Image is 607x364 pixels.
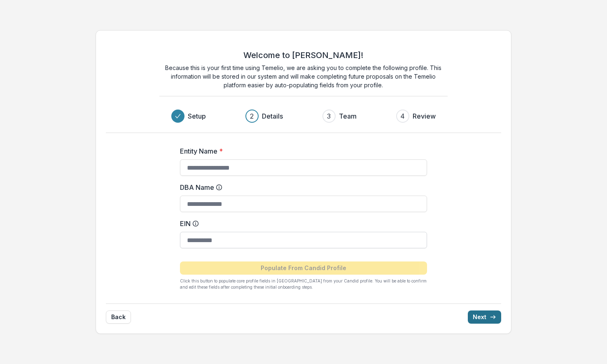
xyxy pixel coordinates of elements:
h2: Welcome to [PERSON_NAME]! [243,50,363,60]
h3: Setup [188,111,206,121]
div: 2 [250,111,254,121]
div: 3 [327,111,331,121]
label: Entity Name [180,146,422,156]
div: 4 [400,111,405,121]
div: Progress [171,110,436,123]
h3: Details [262,111,283,121]
p: Click this button to populate core profile fields in [GEOGRAPHIC_DATA] from your Candid profile. ... [180,278,427,290]
button: Populate From Candid Profile [180,261,427,275]
button: Next [468,310,501,324]
label: EIN [180,219,422,229]
button: Back [106,310,131,324]
p: Because this is your first time using Temelio, we are asking you to complete the following profil... [159,63,448,89]
h3: Review [413,111,436,121]
h3: Team [339,111,357,121]
label: DBA Name [180,182,422,192]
